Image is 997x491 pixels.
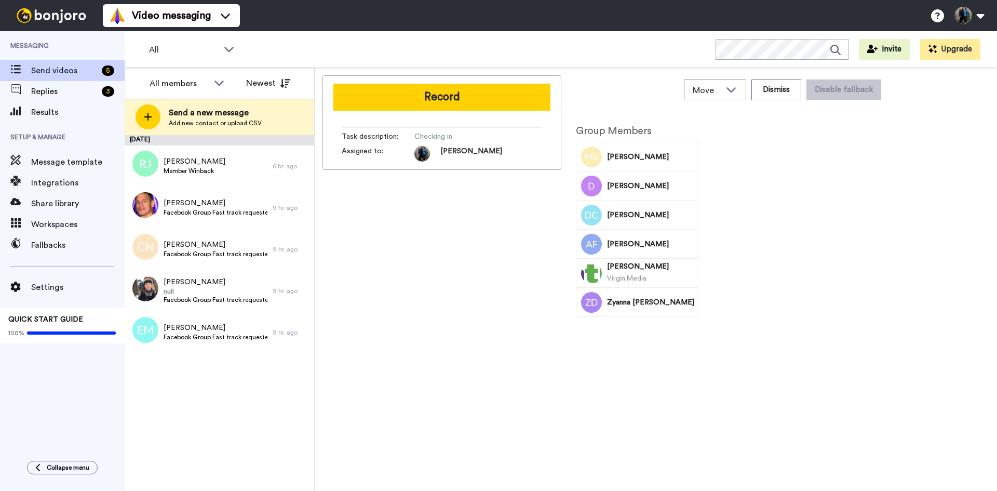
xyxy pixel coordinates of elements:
button: Collapse menu [27,461,98,474]
img: 9ab9242f-b863-4443-8977-4e6b87c6aa49.jpg [132,192,158,218]
span: Fallbacks [31,239,125,251]
span: [PERSON_NAME] [607,210,694,220]
span: [PERSON_NAME] [607,239,694,249]
span: [PERSON_NAME] [164,323,267,333]
span: QUICK START GUIDE [8,316,83,323]
span: Integrations [31,177,125,189]
button: Upgrade [920,39,980,60]
span: [PERSON_NAME] [164,156,225,167]
span: Collapse menu [47,463,89,472]
div: 9 hr. ago [273,204,309,212]
button: Invite [859,39,910,60]
span: Send videos [31,64,98,77]
span: [PERSON_NAME] [164,277,267,287]
span: [PERSON_NAME] [164,240,267,250]
span: Settings [31,281,125,294]
img: Image of Deborah Clark [581,205,602,225]
span: Facebook Group Fast track requested [164,296,267,304]
span: Workspaces [31,218,125,231]
img: b0c7349a-e3cd-4e2b-a20d-ac2775ff3472.jpg [132,275,158,301]
span: Facebook Group Fast track requested [164,208,267,217]
div: [DATE] [125,135,314,145]
button: Dismiss [751,79,801,100]
h2: Group Members [576,125,698,137]
span: Send a new message [169,107,262,119]
img: Image of Allison Foster [581,234,602,255]
div: All members [150,77,209,90]
span: null [164,287,267,296]
span: All [149,44,219,56]
span: [PERSON_NAME] [164,198,267,208]
button: Disable fallback [806,79,881,100]
span: Replies [31,85,98,98]
span: Virgin Media [607,275,646,282]
div: 9 hr. ago [273,245,309,254]
img: Image of Denise MacKay [581,176,602,196]
span: Move [693,84,721,97]
img: cn.png [132,234,158,260]
span: Task description : [342,131,414,142]
span: [PERSON_NAME] [440,146,502,162]
img: Image of Zyanna Dyer [581,292,602,313]
span: Facebook Group Fast track requested [164,250,267,258]
img: Image of Marie Hurley [581,263,602,284]
span: Member Winback [164,167,225,175]
img: 353a6199-ef8c-443a-b8dc-3068d87c606e-1621957538.jpg [414,146,430,162]
img: em.png [132,317,158,343]
span: Facebook Group Fast track requested [164,333,267,341]
span: Zyanna [PERSON_NAME] [607,297,694,308]
button: Newest [238,73,298,94]
img: Image of Molly Symonds [581,147,602,167]
img: bj-logo-header-white.svg [12,8,90,23]
span: Message template [31,156,125,168]
div: 5 [102,65,114,76]
span: 100% [8,329,24,337]
span: Video messaging [132,8,211,23]
span: Assigned to: [342,146,414,162]
img: vm-color.svg [109,7,126,24]
div: 6 hr. ago [273,162,309,170]
span: Share library [31,197,125,210]
span: [PERSON_NAME] [607,152,694,162]
div: 3 [102,86,114,97]
span: [PERSON_NAME] [607,181,694,191]
div: 9 hr. ago [273,328,309,337]
span: [PERSON_NAME] [607,261,694,272]
span: Results [31,106,125,118]
img: rj.png [132,151,158,177]
div: 9 hr. ago [273,287,309,295]
span: Add new contact or upload CSV [169,119,262,127]
span: Checking in [414,131,513,142]
button: Record [333,84,550,111]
